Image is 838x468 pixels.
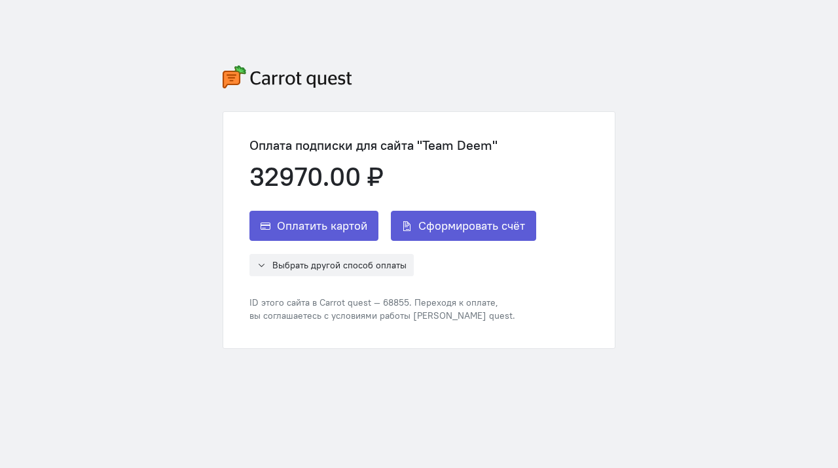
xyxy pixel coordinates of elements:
img: carrot-quest-logo.svg [223,65,352,88]
span: Оплатить картой [277,218,367,234]
span: Выбрать другой способ оплаты [272,259,407,271]
div: ID этого сайта в Carrot quest — 68855. Переходя к оплате, вы соглашаетесь с условиями работы [PER... [249,296,536,322]
button: Оплатить картой [249,211,378,241]
span: Сформировать счёт [418,218,525,234]
div: Оплата подписки для сайта "Team Deem" [249,138,536,153]
div: 32970.00 ₽ [249,162,536,191]
button: Выбрать другой способ оплаты [249,254,414,276]
button: Сформировать счёт [391,211,536,241]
